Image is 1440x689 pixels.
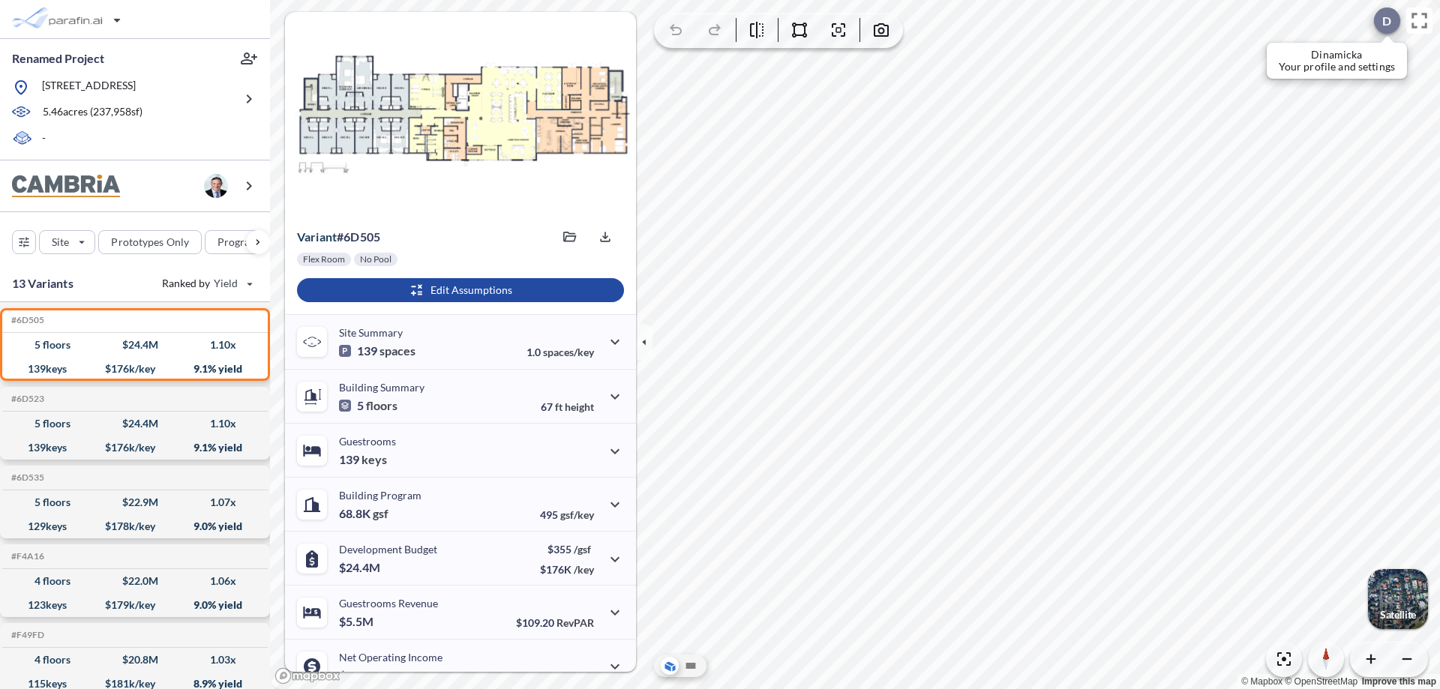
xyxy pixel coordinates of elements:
h5: Click to copy the code [8,315,44,325]
h5: Click to copy the code [8,551,44,562]
p: Development Budget [339,543,437,556]
span: /gsf [574,543,591,556]
p: # 6d505 [297,229,380,244]
span: Yield [214,276,238,291]
p: 495 [540,508,594,521]
span: floors [366,398,397,413]
p: Edit Assumptions [430,283,512,298]
span: spaces [379,343,415,358]
span: RevPAR [556,616,594,629]
span: height [565,400,594,413]
p: 139 [339,452,387,467]
a: Mapbox [1241,676,1282,687]
p: Prototypes Only [111,235,189,250]
p: $109.20 [516,616,594,629]
span: Variant [297,229,337,244]
p: $24.4M [339,560,382,575]
p: 67 [541,400,594,413]
span: spaces/key [543,346,594,358]
p: Guestrooms Revenue [339,597,438,610]
p: Renamed Project [12,50,104,67]
p: Net Operating Income [339,651,442,664]
p: Building Summary [339,381,424,394]
span: gsf/key [560,508,594,521]
h5: Click to copy the code [8,472,44,483]
p: Site [52,235,69,250]
span: ft [555,400,562,413]
span: gsf [373,506,388,521]
p: 68.8K [339,506,388,521]
button: Switcher ImageSatellite [1368,569,1428,629]
img: Switcher Image [1368,569,1428,629]
button: Program [205,230,286,254]
h5: Click to copy the code [8,394,44,404]
p: Site Summary [339,326,403,339]
p: Guestrooms [339,435,396,448]
p: $5.5M [339,614,376,629]
p: 13 Variants [12,274,73,292]
a: Mapbox homepage [274,667,340,685]
p: Flex Room [303,253,345,265]
img: user logo [204,174,228,198]
p: 5.46 acres ( 237,958 sf) [43,104,142,121]
p: 139 [339,343,415,358]
h5: Click to copy the code [8,630,44,640]
p: 5 [339,398,397,413]
p: 40.0% [530,670,594,683]
button: Edit Assumptions [297,278,624,302]
span: margin [561,670,594,683]
p: 1.0 [526,346,594,358]
a: OpenStreetMap [1285,676,1357,687]
img: BrandImage [12,175,120,198]
p: [STREET_ADDRESS] [42,78,136,97]
button: Aerial View [661,657,679,675]
button: Prototypes Only [98,230,202,254]
span: /key [574,563,594,576]
a: Improve this map [1362,676,1436,687]
p: Satellite [1380,609,1416,621]
p: $176K [540,563,594,576]
p: $2.2M [339,668,376,683]
p: $355 [540,543,594,556]
button: Ranked by Yield [150,271,262,295]
span: keys [361,452,387,467]
p: Building Program [339,489,421,502]
p: - [42,130,46,148]
button: Site [39,230,95,254]
p: Dinamicka [1279,49,1395,61]
p: Your profile and settings [1279,61,1395,73]
p: No Pool [360,253,391,265]
p: Program [217,235,259,250]
button: Site Plan [682,657,700,675]
p: D [1382,14,1391,28]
